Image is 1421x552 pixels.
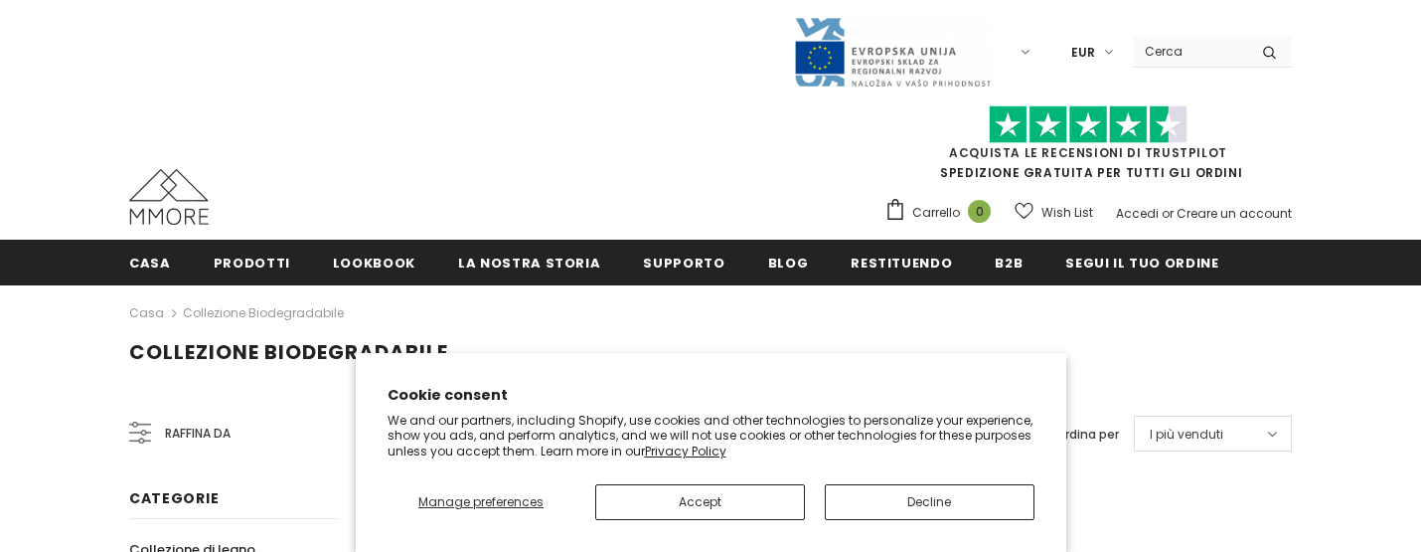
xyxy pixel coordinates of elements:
span: Prodotti [214,254,290,273]
span: Lookbook [333,254,415,273]
a: Acquista le recensioni di TrustPilot [949,144,1227,161]
span: Wish List [1041,203,1093,223]
input: Search Site [1133,37,1247,66]
h2: Cookie consent [388,385,1034,406]
button: Manage preferences [388,484,575,520]
span: SPEDIZIONE GRATUITA PER TUTTI GLI ORDINI [884,114,1292,181]
button: Accept [595,484,805,520]
span: Carrello [912,203,960,223]
span: Blog [768,254,809,273]
span: I più venduti [1150,425,1223,445]
label: Ordina per [1055,425,1119,445]
a: Carrello 0 [884,198,1001,228]
a: supporto [643,240,724,284]
span: Segui il tuo ordine [1065,254,1218,273]
span: La nostra storia [458,254,600,273]
p: We and our partners, including Shopify, use cookies and other technologies to personalize your ex... [388,413,1034,460]
img: Casi MMORE [129,169,209,225]
a: La nostra storia [458,240,600,284]
span: Casa [129,254,171,273]
span: Raffina da [165,423,231,445]
a: Restituendo [851,240,952,284]
a: Prodotti [214,240,290,284]
span: B2B [995,254,1023,273]
span: 0 [968,200,991,223]
button: Decline [825,484,1034,520]
img: Fidati di Pilot Stars [989,105,1187,144]
span: Categorie [129,488,219,508]
a: Blog [768,240,809,284]
span: supporto [643,254,724,273]
span: Restituendo [851,254,952,273]
a: Wish List [1015,195,1093,230]
a: Collezione biodegradabile [183,304,344,321]
a: Privacy Policy [645,443,726,460]
a: B2B [995,240,1023,284]
img: Javni Razpis [793,16,992,89]
a: Javni Razpis [793,43,992,60]
a: Accedi [1116,205,1159,222]
a: Creare un account [1177,205,1292,222]
a: Casa [129,240,171,284]
span: Collezione biodegradabile [129,338,448,366]
span: Manage preferences [418,493,544,510]
a: Lookbook [333,240,415,284]
span: or [1162,205,1174,222]
a: Segui il tuo ordine [1065,240,1218,284]
a: Casa [129,301,164,325]
span: EUR [1071,43,1095,63]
